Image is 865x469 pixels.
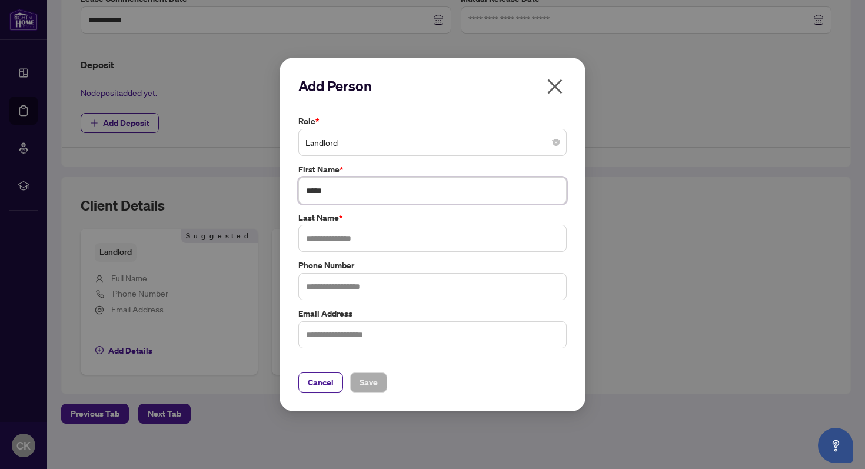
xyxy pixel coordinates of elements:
span: close-circle [553,139,560,146]
label: Email Address [298,307,567,320]
label: First Name [298,163,567,176]
h2: Add Person [298,76,567,95]
label: Phone Number [298,259,567,272]
button: Open asap [818,428,853,463]
label: Last Name [298,211,567,224]
button: Cancel [298,372,343,393]
button: Save [350,372,387,393]
label: Role [298,115,567,128]
span: close [545,77,564,96]
span: Cancel [308,373,334,392]
span: Landlord [305,131,560,154]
